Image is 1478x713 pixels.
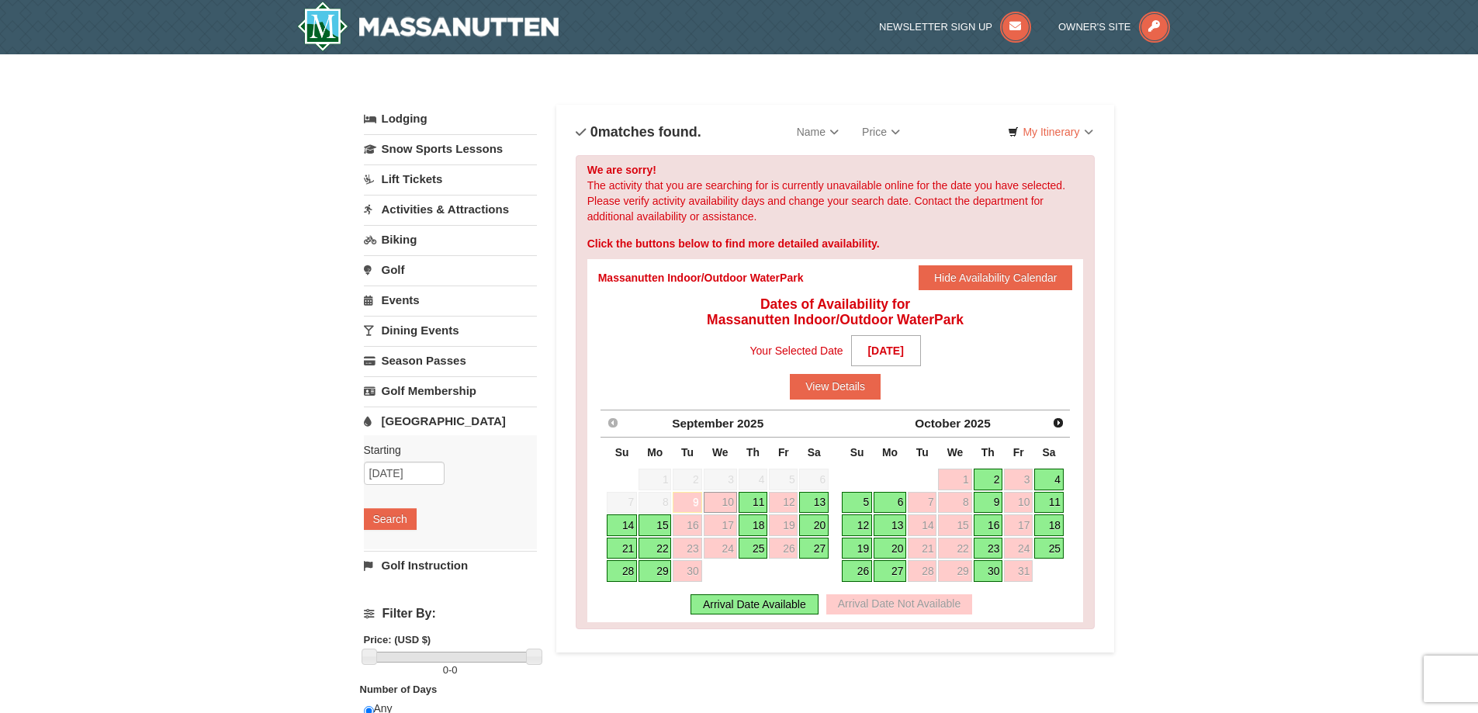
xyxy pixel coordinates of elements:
a: Activities & Attractions [364,195,537,223]
a: 4 [1034,469,1064,490]
strong: Price: (USD $) [364,634,431,646]
span: Sunday [850,446,864,459]
h4: matches found. [576,124,701,140]
a: 17 [704,514,737,536]
span: 1 [639,469,671,490]
a: 25 [739,538,768,559]
span: 3 [704,469,737,490]
a: 3 [1004,469,1033,490]
a: 26 [842,560,872,582]
a: Prev [602,412,624,434]
button: Search [364,508,417,530]
a: 10 [704,492,737,514]
a: Golf Membership [364,376,537,405]
div: Click the buttons below to find more detailed availability. [587,236,1084,251]
a: 8 [938,492,971,514]
a: 30 [673,560,701,582]
span: Newsletter Sign Up [879,21,992,33]
a: 18 [1034,514,1064,536]
a: 14 [607,514,637,536]
span: 8 [639,492,671,514]
span: Wednesday [947,446,964,459]
span: Thursday [746,446,760,459]
a: 10 [1004,492,1033,514]
a: 23 [673,538,701,559]
a: 6 [874,492,906,514]
a: 24 [704,538,737,559]
span: 2 [673,469,701,490]
span: 7 [607,492,637,514]
div: The activity that you are searching for is currently unavailable online for the date you have sel... [576,155,1096,629]
a: 29 [938,560,971,582]
button: View Details [790,374,881,399]
a: Name [785,116,850,147]
a: My Itinerary [998,120,1102,144]
a: Dining Events [364,316,537,344]
a: 7 [908,492,936,514]
img: Massanutten Resort Logo [297,2,559,51]
strong: We are sorry! [587,164,656,176]
a: 20 [799,514,829,536]
a: 24 [1004,538,1033,559]
a: Season Passes [364,346,537,375]
span: Friday [778,446,789,459]
a: Lodging [364,105,537,133]
a: 9 [673,492,701,514]
span: Prev [607,417,619,429]
span: Tuesday [681,446,694,459]
span: 2025 [964,417,991,430]
span: 0 [443,664,448,676]
a: 21 [607,538,637,559]
span: September [672,417,734,430]
a: 2 [974,469,1003,490]
a: 23 [974,538,1003,559]
button: Hide Availability Calendar [919,265,1073,290]
span: 2025 [737,417,763,430]
a: 12 [769,492,798,514]
a: 5 [842,492,872,514]
div: Massanutten Indoor/Outdoor WaterPark [598,270,804,286]
a: 27 [874,560,906,582]
a: [GEOGRAPHIC_DATA] [364,407,537,435]
span: Saturday [1043,446,1056,459]
a: 11 [739,492,768,514]
a: 21 [908,538,936,559]
a: 19 [842,538,872,559]
span: Thursday [981,446,995,459]
a: 11 [1034,492,1064,514]
label: - [364,663,537,678]
a: 1 [938,469,971,490]
span: 0 [590,124,598,140]
a: 22 [938,538,971,559]
a: 28 [908,560,936,582]
a: Biking [364,225,537,254]
span: 5 [769,469,798,490]
span: October [915,417,961,430]
a: 15 [938,514,971,536]
a: 18 [739,514,768,536]
a: Golf Instruction [364,551,537,580]
a: 20 [874,538,906,559]
a: 30 [974,560,1003,582]
a: Events [364,286,537,314]
label: Starting [364,442,525,458]
a: 27 [799,538,829,559]
span: Sunday [615,446,629,459]
a: 14 [908,514,936,536]
span: 4 [739,469,768,490]
h4: Filter By: [364,607,537,621]
a: 31 [1004,560,1033,582]
a: 16 [974,514,1003,536]
a: 26 [769,538,798,559]
a: Golf [364,255,537,284]
div: Arrival Date Available [691,594,819,614]
span: Tuesday [916,446,929,459]
a: Owner's Site [1058,21,1170,33]
a: Next [1047,412,1069,434]
a: 28 [607,560,637,582]
strong: Number of Days [360,684,438,695]
h4: Dates of Availability for Massanutten Indoor/Outdoor WaterPark [598,296,1073,327]
a: 22 [639,538,671,559]
a: 25 [1034,538,1064,559]
a: 19 [769,514,798,536]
